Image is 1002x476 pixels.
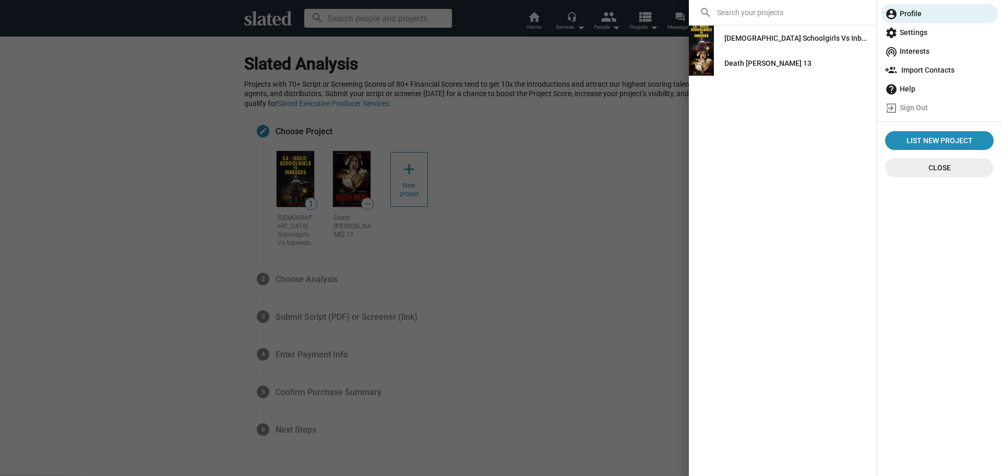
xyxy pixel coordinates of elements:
[45,92,180,121] b: secure, convenient and cost-effective virtual test screening
[885,102,898,114] mat-icon: exit_to_app
[23,22,40,39] img: Profile image for Team
[885,83,898,96] mat-icon: help
[699,6,712,19] mat-icon: search
[881,4,998,23] a: Profile
[885,79,994,98] span: Help
[885,61,994,79] span: Import Contacts
[724,54,812,73] div: Death [PERSON_NAME] 13
[881,23,998,42] a: Settings
[86,168,145,178] a: GET ANALYSIS
[885,42,994,61] span: Interests
[885,158,994,177] button: Close
[45,20,185,30] div: Hi, [PERSON_NAME].
[893,158,985,177] span: Close
[689,26,714,51] img: Catholic Schoolgirls Vs Inbreeds
[45,82,185,164] div: Slated’s Screening Analysis is a first-of-its-kind, that gives filmmakers early insight into how ...
[885,131,994,150] a: List New Project
[885,27,898,39] mat-icon: settings
[716,54,820,73] a: Death [PERSON_NAME] 13
[885,23,994,42] span: Settings
[689,51,714,76] img: Death Ward 13
[45,20,185,177] div: Message content
[45,181,185,190] p: Message from Team, sent 37w ago
[885,98,994,117] span: Sign Out
[16,13,193,197] div: message notification from Team, 37w ago. Hi, Todd. Want to know how to improve the final cut of y...
[885,4,994,23] span: Profile
[881,98,998,117] a: Sign Out
[885,8,898,20] mat-icon: account_circle
[716,29,876,48] a: [DEMOGRAPHIC_DATA] Schoolgirls Vs Inbreeds
[724,29,868,48] div: [DEMOGRAPHIC_DATA] Schoolgirls Vs Inbreeds
[885,45,898,58] mat-icon: wifi_tethering
[881,61,998,79] a: Import Contacts
[45,35,185,76] div: Want to know how to improve the final cut of your movie and boost your odds of finding the perfec...
[881,42,998,61] a: Interests
[881,79,998,98] a: Help
[889,131,989,150] span: List New Project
